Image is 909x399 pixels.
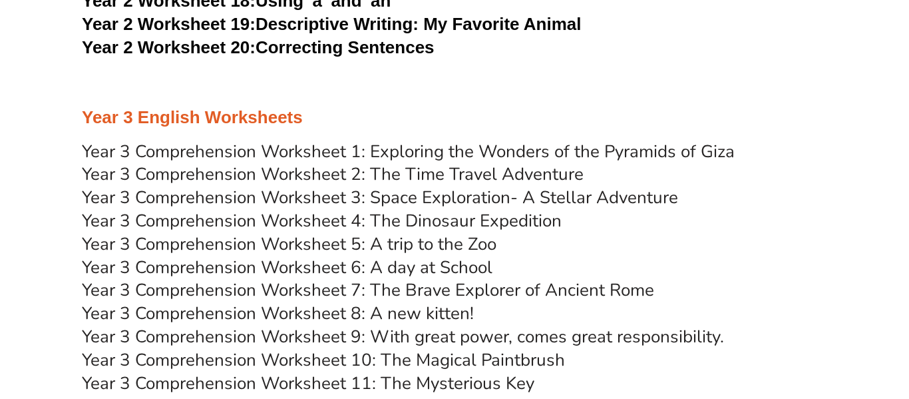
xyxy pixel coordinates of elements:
[82,372,534,395] a: Year 3 Comprehension Worksheet 11: The Mysterious Key
[82,348,565,372] a: Year 3 Comprehension Worksheet 10: The Magical Paintbrush
[82,186,678,209] a: Year 3 Comprehension Worksheet 3: Space Exploration- A Stellar Adventure
[82,107,827,129] h3: Year 3 English Worksheets
[82,163,584,186] a: Year 3 Comprehension Worksheet 2: The Time Travel Adventure
[82,302,474,325] a: Year 3 Comprehension Worksheet 8: A new kitten!
[82,209,562,232] a: Year 3 Comprehension Worksheet 4: The Dinosaur Expedition
[82,14,256,34] span: Year 2 Worksheet 19:
[82,37,256,57] span: Year 2 Worksheet 20:
[82,14,581,34] a: Year 2 Worksheet 19:Descriptive Writing: My Favorite Animal
[82,140,735,163] a: Year 3 Comprehension Worksheet 1: Exploring the Wonders of the Pyramids of Giza
[688,248,909,399] iframe: Chat Widget
[82,37,435,57] a: Year 2 Worksheet 20:Correcting Sentences
[82,256,492,279] a: Year 3 Comprehension Worksheet 6: A day at School
[82,232,496,256] a: Year 3 Comprehension Worksheet 5: A trip to the Zoo
[82,278,654,302] a: Year 3 Comprehension Worksheet 7: The Brave Explorer of Ancient Rome
[82,325,724,348] a: Year 3 Comprehension Worksheet 9: With great power, comes great responsibility.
